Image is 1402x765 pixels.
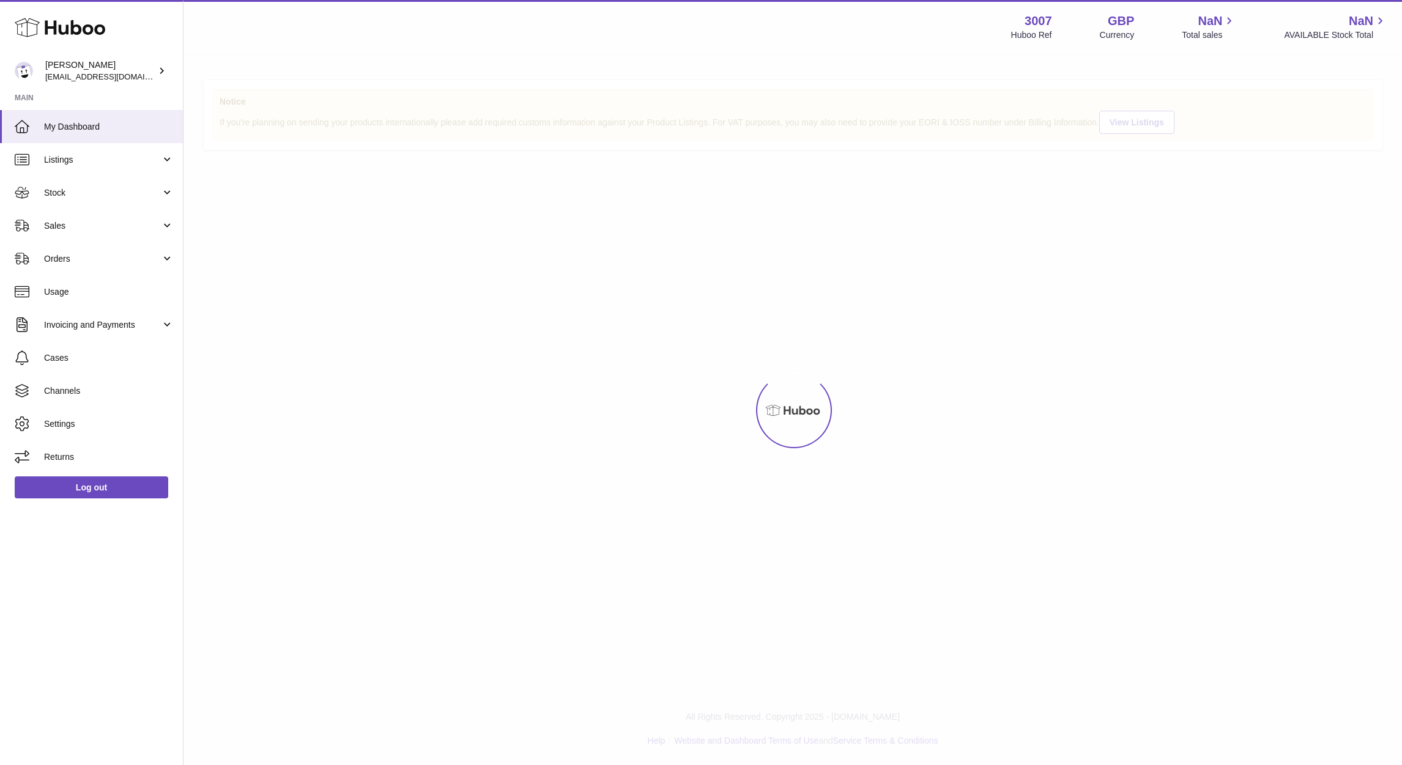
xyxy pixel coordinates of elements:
span: Sales [44,220,161,232]
span: Returns [44,451,174,463]
strong: GBP [1108,13,1134,29]
span: Total sales [1182,29,1236,41]
span: Stock [44,187,161,199]
span: Usage [44,286,174,298]
a: Log out [15,476,168,498]
span: Orders [44,253,161,265]
span: Invoicing and Payments [44,319,161,331]
div: [PERSON_NAME] [45,59,155,83]
span: Channels [44,385,174,397]
img: bevmay@maysama.com [15,62,33,80]
a: NaN Total sales [1182,13,1236,41]
span: AVAILABLE Stock Total [1284,29,1387,41]
span: NaN [1198,13,1222,29]
strong: 3007 [1025,13,1052,29]
span: NaN [1349,13,1373,29]
a: NaN AVAILABLE Stock Total [1284,13,1387,41]
span: Cases [44,352,174,364]
div: Currency [1100,29,1135,41]
div: Huboo Ref [1011,29,1052,41]
span: Settings [44,418,174,430]
span: My Dashboard [44,121,174,133]
span: Listings [44,154,161,166]
span: [EMAIL_ADDRESS][DOMAIN_NAME] [45,72,180,81]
